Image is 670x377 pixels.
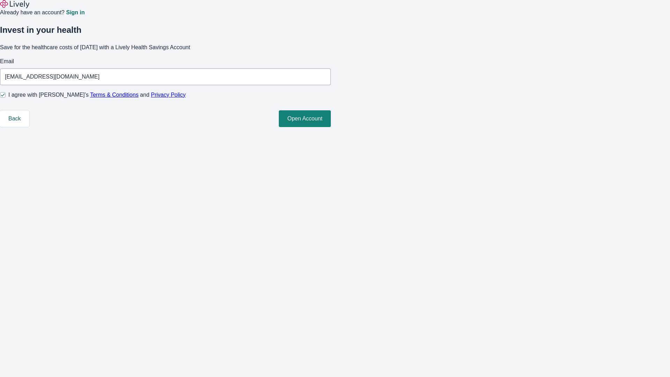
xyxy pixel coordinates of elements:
a: Terms & Conditions [90,92,139,98]
button: Open Account [279,110,331,127]
a: Sign in [66,10,84,15]
a: Privacy Policy [151,92,186,98]
span: I agree with [PERSON_NAME]’s and [8,91,186,99]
